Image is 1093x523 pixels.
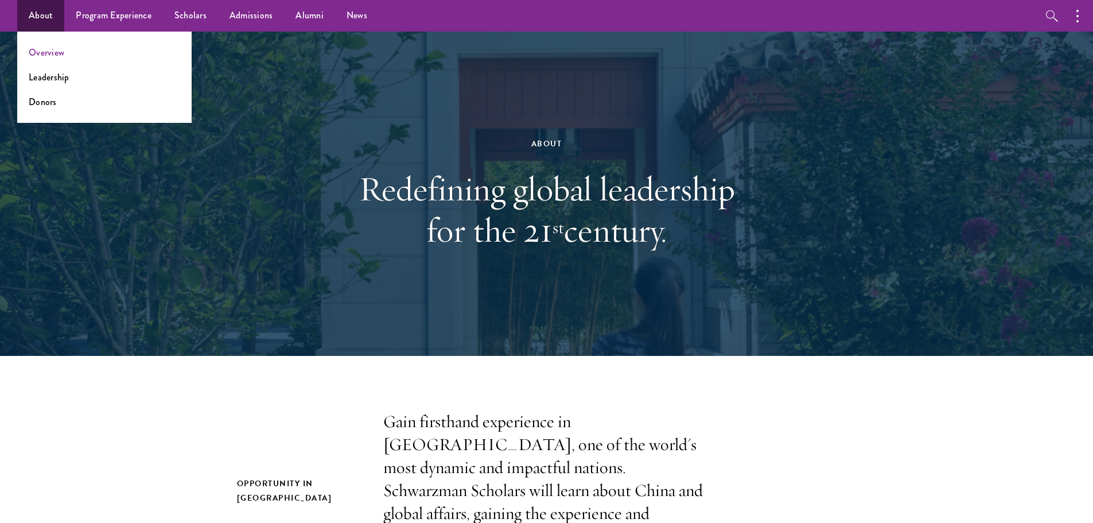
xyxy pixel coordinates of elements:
sup: st [553,216,564,238]
h1: Redefining global leadership for the 21 century. [349,168,745,251]
h2: Opportunity in [GEOGRAPHIC_DATA] [237,476,360,505]
a: Leadership [29,71,69,84]
div: About [349,137,745,151]
a: Donors [29,95,57,109]
a: Overview [29,46,64,59]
